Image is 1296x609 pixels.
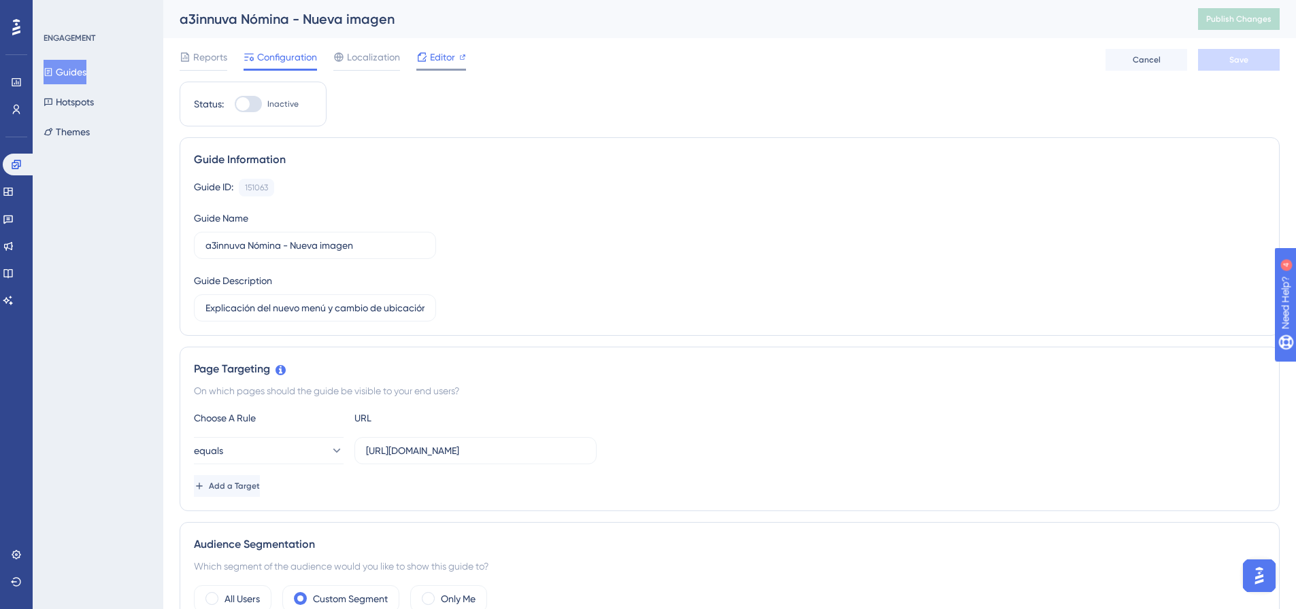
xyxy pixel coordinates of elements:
[194,536,1265,553] div: Audience Segmentation
[44,90,94,114] button: Hotspots
[194,475,260,497] button: Add a Target
[44,60,86,84] button: Guides
[95,7,99,18] div: 4
[347,49,400,65] span: Localization
[1106,49,1187,71] button: Cancel
[430,49,455,65] span: Editor
[257,49,317,65] span: Configuration
[366,443,585,458] input: yourwebsite.com/path
[180,10,1164,29] div: a3innuva Nómina - Nueva imagen
[1198,8,1280,30] button: Publish Changes
[194,361,1265,377] div: Page Targeting
[205,238,425,253] input: Type your Guide’s Name here
[354,410,504,426] div: URL
[194,442,223,459] span: equals
[44,120,90,144] button: Themes
[193,49,227,65] span: Reports
[209,481,260,491] span: Add a Target
[1229,54,1248,65] span: Save
[205,300,425,315] input: Type your Guide’s Description here
[1133,54,1161,65] span: Cancel
[245,182,268,193] div: 151063
[194,273,272,289] div: Guide Description
[1206,14,1272,24] span: Publish Changes
[194,558,1265,574] div: Which segment of the audience would you like to show this guide to?
[194,383,1265,399] div: On which pages should the guide be visible to your end users?
[194,410,344,426] div: Choose A Rule
[194,437,344,464] button: equals
[1239,555,1280,596] iframe: UserGuiding AI Assistant Launcher
[44,33,95,43] div: ENGAGEMENT
[194,179,233,196] div: Guide ID:
[441,591,476,607] label: Only Me
[225,591,260,607] label: All Users
[194,152,1265,168] div: Guide Information
[194,210,248,226] div: Guide Name
[1198,49,1280,71] button: Save
[32,3,85,20] span: Need Help?
[194,96,224,112] div: Status:
[313,591,388,607] label: Custom Segment
[267,99,299,109] span: Inactive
